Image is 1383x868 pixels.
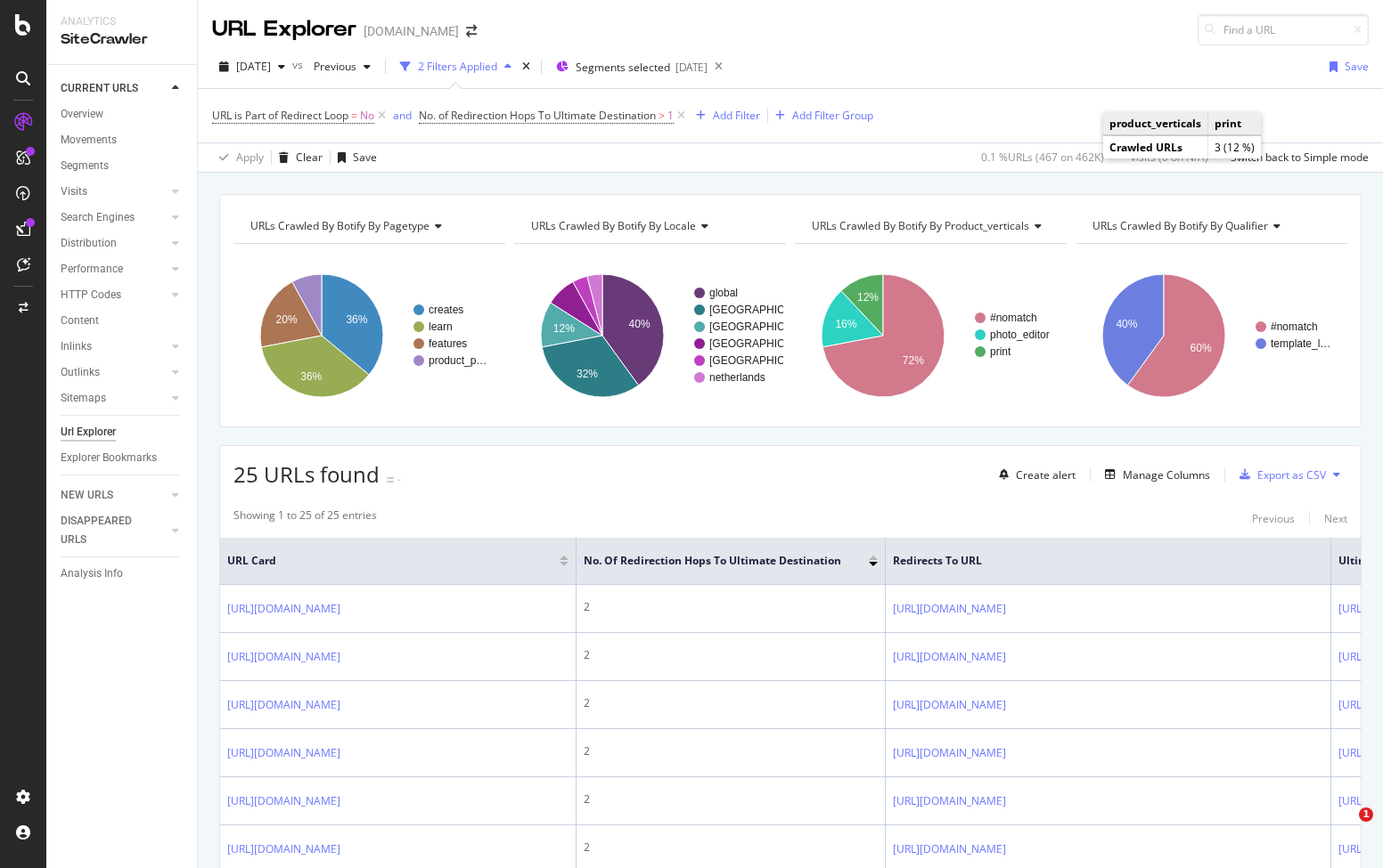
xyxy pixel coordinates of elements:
[419,108,656,123] span: No. of Redirection Hops To Ultimate Destination
[893,792,1006,810] a: [URL][DOMAIN_NAME]
[1322,807,1365,850] iframe: Intercom live chat
[709,337,821,350] text: [GEOGRAPHIC_DATA]
[247,212,489,240] h4: URLs Crawled By Botify By pagetype
[576,60,670,75] span: Segments selected
[1359,807,1373,822] span: 1
[709,304,821,316] text: [GEOGRAPHIC_DATA]
[353,150,377,165] div: Save
[1322,53,1369,81] button: Save
[549,53,708,81] button: Segments selected[DATE]
[61,337,92,356] div: Inlinks
[990,312,1037,324] text: #nomatch
[307,59,356,74] span: Previous
[236,150,264,165] div: Apply
[61,564,184,583] a: Analysis Info
[553,322,575,335] text: 12%
[212,14,356,45] div: URL Explorer
[61,14,183,29] div: Analytics
[227,744,340,762] a: [URL][DOMAIN_NAME]
[1103,112,1208,135] td: product_verticals
[236,59,271,74] span: 2025 Sep. 28th
[212,53,292,81] button: [DATE]
[61,183,87,201] div: Visits
[61,260,167,279] a: Performance
[61,131,184,150] a: Movements
[768,105,873,126] button: Add Filter Group
[795,258,1064,413] svg: A chart.
[61,79,167,98] a: CURRENT URLS
[584,553,842,569] span: No. of Redirection Hops To Ultimate Destination
[835,318,856,330] text: 16%
[1076,258,1345,413] div: A chart.
[1123,467,1210,483] div: Manage Columns
[61,389,106,408] div: Sitemaps
[61,157,109,175] div: Segments
[429,337,467,350] text: features
[227,600,340,618] a: [URL][DOMAIN_NAME]
[227,696,340,714] a: [URL][DOMAIN_NAME]
[387,477,394,483] img: Equal
[709,320,821,333] text: [GEOGRAPHIC_DATA]
[584,695,878,711] div: 2
[584,791,878,807] div: 2
[577,368,598,380] text: 32%
[61,564,123,583] div: Analysis Info
[981,150,1104,165] div: 0.1 % URLs ( 467 on 462K )
[709,354,821,367] text: [GEOGRAPHIC_DATA]
[61,105,103,124] div: Overview
[466,25,477,37] div: arrow-right-arrow-left
[61,29,183,50] div: SiteCrawler
[227,648,340,666] a: [URL][DOMAIN_NAME]
[61,286,121,304] div: HTTP Codes
[531,218,696,233] span: URLs Crawled By Botify By locale
[709,287,738,299] text: global
[227,840,340,858] a: [URL][DOMAIN_NAME]
[1208,112,1262,135] td: print
[1191,342,1212,354] text: 60%
[61,512,167,549] a: DISAPPEARED URLS
[893,553,1297,569] span: Redirects to URL
[514,258,783,413] svg: A chart.
[903,354,924,367] text: 72%
[61,105,184,124] a: Overview
[808,212,1056,240] h4: URLs Crawled By Botify By product_verticals
[61,423,116,442] div: Url Explorer
[893,600,1006,618] a: [URL][DOMAIN_NAME]
[61,131,117,150] div: Movements
[292,57,307,72] span: vs
[629,318,651,330] text: 40%
[893,840,1006,858] a: [URL][DOMAIN_NAME]
[346,313,367,326] text: 36%
[990,329,1050,341] text: photo_editor
[250,218,430,233] span: URLs Crawled By Botify By pagetype
[272,143,323,172] button: Clear
[1016,467,1076,483] div: Create alert
[61,512,151,549] div: DISAPPEARED URLS
[584,743,878,759] div: 2
[61,449,184,467] a: Explorer Bookmarks
[659,108,665,123] span: >
[812,218,1029,233] span: URLs Crawled By Botify By product_verticals
[351,108,357,123] span: =
[429,354,487,367] text: product_p…
[61,486,113,505] div: NEW URLS
[1116,318,1137,330] text: 40%
[212,108,348,123] span: URL is Part of Redirect Loop
[61,234,167,253] a: Distribution
[227,792,340,810] a: [URL][DOMAIN_NAME]
[1345,59,1369,74] div: Save
[61,337,167,356] a: Inlinks
[584,647,878,663] div: 2
[233,459,380,489] span: 25 URLs found
[689,105,760,126] button: Add Filter
[296,150,323,165] div: Clear
[584,840,878,856] div: 2
[992,460,1076,489] button: Create alert
[990,345,1011,358] text: print
[233,258,503,413] div: A chart.
[1257,467,1326,483] div: Export as CSV
[584,599,878,615] div: 2
[61,363,100,382] div: Outlinks
[713,108,760,123] div: Add Filter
